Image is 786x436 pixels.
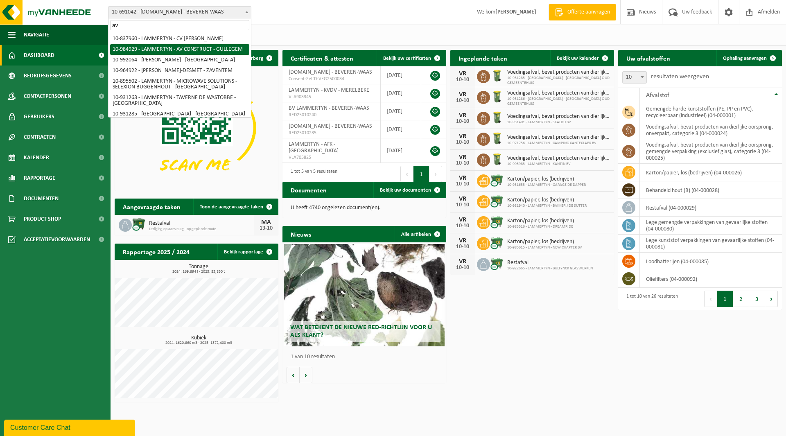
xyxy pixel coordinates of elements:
[733,291,749,307] button: 2
[507,203,587,208] span: 10-981940 - LAMMERTYN - BAKKERIJ DE SUTTER
[24,86,71,106] span: Contactpersonen
[115,66,278,189] img: Download de VHEPlus App
[291,205,438,211] p: U heeft 4740 ongelezen document(en).
[287,165,337,183] div: 1 tot 5 van 5 resultaten
[110,76,249,93] li: 10-895502 - LAMMERTYN - MICROWAVE SOLUTIONS - SELEXION BUGGENHOUT - [GEOGRAPHIC_DATA]
[454,140,471,145] div: 10-10
[507,183,586,188] span: 10-931633 - LAMMERTYN - GARAGE DE DAPPER
[282,226,319,242] h2: Nieuws
[622,290,678,308] div: 1 tot 10 van 26 resultaten
[454,160,471,166] div: 10-10
[507,120,610,125] span: 10-931401 - LAMMERTYN - SKALDU BV
[749,291,765,307] button: 3
[454,244,471,250] div: 10-10
[381,138,421,163] td: [DATE]
[557,56,599,61] span: Bekijk uw kalender
[108,6,251,18] span: 10-691042 - LAMMERTYN.NET - BEVEREN-WAAS
[110,55,249,66] li: 10-992064 - [PERSON_NAME] - [GEOGRAPHIC_DATA]
[723,56,767,61] span: Ophaling aanvragen
[193,199,278,215] a: Toon de aangevraagde taken
[507,155,610,162] span: Voedingsafval, bevat producten van dierlijke oorsprong, onverpakt, categorie 3
[454,70,471,77] div: VR
[239,50,278,66] button: Verberg
[454,181,471,187] div: 10-10
[490,90,504,104] img: WB-0140-HPE-GN-50
[490,236,504,250] img: WB-0660-CU
[258,226,274,231] div: 13-10
[640,181,782,199] td: behandeld hout (B) (04-000028)
[490,215,504,229] img: WB-0660-CU
[507,90,610,97] span: Voedingsafval, bevat producten van dierlijke oorsprong, onverpakt, categorie 3
[490,131,504,145] img: WB-0140-HPE-GN-50
[110,34,249,44] li: 10-837960 - LAMMERTYN - CV [PERSON_NAME]
[507,162,610,167] span: 10-995983 - LAMMERTYN - KANTIN BV
[381,102,421,120] td: [DATE]
[623,72,646,83] span: 10
[640,235,782,253] td: lege kunststof verpakkingen van gevaarlijke stoffen (04-000081)
[454,98,471,104] div: 10-10
[450,50,515,66] h2: Ingeplande taken
[454,237,471,244] div: VR
[454,223,471,229] div: 10-10
[381,66,421,84] td: [DATE]
[454,133,471,140] div: VR
[490,173,504,187] img: WB-0660-CU
[115,199,189,215] h2: Aangevraagde taken
[108,7,251,18] span: 10-691042 - LAMMERTYN.NET - BEVEREN-WAAS
[381,84,421,102] td: [DATE]
[200,204,263,210] span: Toon de aangevraagde taken
[646,92,669,99] span: Afvalstof
[289,87,369,93] span: LAMMERTYN - KVDV - MERELBEKE
[290,324,432,339] span: Wat betekent de nieuwe RED-richtlijn voor u als klant?
[622,71,647,84] span: 10
[507,197,587,203] span: Karton/papier, los (bedrijven)
[24,106,54,127] span: Gebruikers
[217,244,278,260] a: Bekijk rapportage
[24,209,61,229] span: Product Shop
[289,69,372,75] span: [DOMAIN_NAME] - BEVEREN-WAAS
[495,9,536,15] strong: [PERSON_NAME]
[640,199,782,217] td: restafval (04-000029)
[115,244,198,260] h2: Rapportage 2025 / 2024
[245,56,263,61] span: Verberg
[717,291,733,307] button: 1
[704,291,717,307] button: Previous
[4,418,137,436] iframe: chat widget
[119,270,278,274] span: 2024: 169,894 t - 2025: 83,850 t
[454,154,471,160] div: VR
[380,188,431,193] span: Bekijk uw documenten
[454,175,471,181] div: VR
[373,182,445,198] a: Bekijk uw documenten
[716,50,781,66] a: Ophaling aanvragen
[640,103,782,121] td: gemengde harde kunststoffen (PE, PP en PVC), recycleerbaar (industrieel) (04-000001)
[454,196,471,202] div: VR
[507,141,610,146] span: 10-971756 - LAMMERTYN - CAMPING CANTECLAER BV
[507,113,610,120] span: Voedingsafval, bevat producten van dierlijke oorsprong, onverpakt, categorie 3
[490,257,504,271] img: WB-0660-CU
[765,291,778,307] button: Next
[618,50,678,66] h2: Uw afvalstoffen
[289,94,374,100] span: VLA903345
[640,270,782,288] td: oliefilters (04-000092)
[289,141,339,154] span: LAMMERTYN - AFK - [GEOGRAPHIC_DATA]
[507,266,593,271] span: 10-922665 - LAMMERTYN - BULTYNCK GLASWERKEN
[289,123,372,129] span: [DOMAIN_NAME] - BEVEREN-WAAS
[640,164,782,181] td: karton/papier, los (bedrijven) (04-000026)
[507,260,593,266] span: Restafval
[640,253,782,270] td: loodbatterijen (04-000085)
[110,44,249,55] li: 10-984929 - LAMMERTYN - AV CONSTRUCT - GULLEGEM
[381,120,421,138] td: [DATE]
[395,226,445,242] a: Alle artikelen
[454,265,471,271] div: 10-10
[454,112,471,119] div: VR
[454,202,471,208] div: 10-10
[507,224,574,229] span: 10-983516 - LAMMERTYN - DREAMRIDE
[507,176,586,183] span: Karton/papier, los (bedrijven)
[132,217,146,231] img: WB-1100-CU
[454,77,471,83] div: 10-10
[490,69,504,83] img: WB-0140-HPE-GN-50
[110,66,249,76] li: 10-964922 - [PERSON_NAME]-DESMET - ZAVENTEM
[490,111,504,124] img: WB-0140-HPE-GN-50
[640,139,782,164] td: voedingsafval, bevat producten van dierlijke oorsprong, gemengde verpakking (exclusief glas), cat...
[507,245,582,250] span: 10-985615 - LAMMERTYN - NEW CHAPTER BV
